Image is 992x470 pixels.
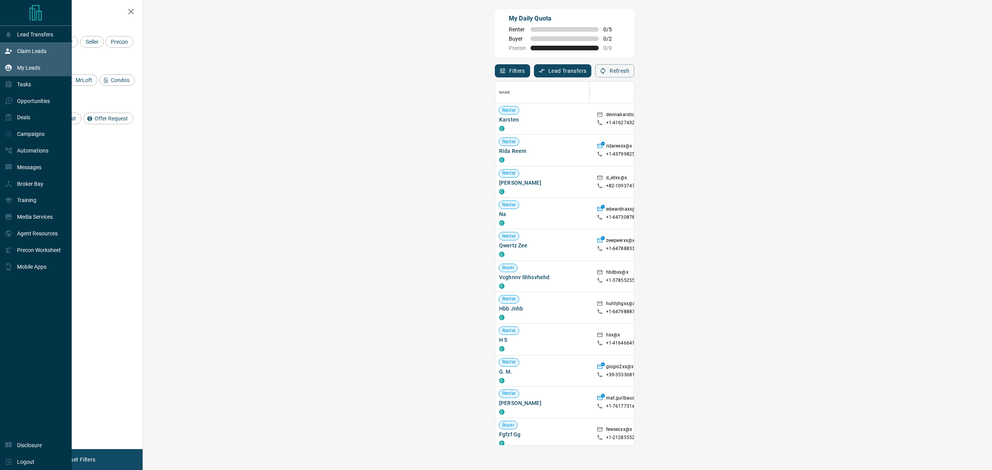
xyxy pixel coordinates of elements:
[606,151,640,158] p: +1- 43799825xx
[606,426,632,434] p: fewsecxx@x
[499,315,505,320] div: condos.ca
[499,328,519,334] span: Renter
[499,147,589,155] span: Rida Reem
[499,283,505,289] div: condos.ca
[83,113,133,124] div: Offer Request
[606,143,632,151] p: ridareexx@x
[92,115,131,122] span: Offer Request
[606,340,640,346] p: +1- 41646647xx
[100,74,135,86] div: Condos
[499,399,589,407] span: [PERSON_NAME]
[25,8,135,17] h2: Filters
[64,74,98,86] div: MrLoft
[499,210,589,218] span: Na
[499,252,505,257] div: condos.ca
[59,453,100,466] button: Reset Filters
[105,36,133,48] div: Precon
[499,82,511,103] div: Name
[606,245,640,252] p: +1- 64788833xx
[499,116,589,124] span: Karsten
[499,189,505,194] div: condos.ca
[603,36,620,42] span: 0 / 2
[509,26,526,33] span: Renter
[499,305,589,312] span: Hbb Jnhb
[499,431,589,438] span: Fgfzf Gg
[499,126,505,131] div: condos.ca
[499,368,589,376] span: G. M.
[606,364,634,372] p: giogio2xx@x
[603,26,620,33] span: 0 / 5
[83,39,101,45] span: Seller
[499,264,517,271] span: Buyer
[606,175,627,183] p: d_ellxx@x
[606,309,640,315] p: +1- 64798887xx
[606,269,629,277] p: hbdbxx@x
[606,434,640,441] p: +1- 21285552xx
[534,64,592,77] button: Lead Transfers
[606,332,620,340] p: hxx@x
[499,359,519,365] span: Renter
[499,409,505,415] div: condos.ca
[499,179,589,187] span: [PERSON_NAME]
[509,14,620,23] p: My Daily Quota
[108,77,132,83] span: Condos
[606,395,646,403] p: mat.guilbaudxx@x
[499,441,505,446] div: condos.ca
[499,233,519,240] span: Renter
[606,206,639,214] p: edwardnaxx@x
[499,336,589,344] span: H S
[595,64,634,77] button: Refresh
[499,378,505,383] div: condos.ca
[499,170,519,177] span: Renter
[499,273,589,281] span: Vcghnnv Shhsvhehd
[499,107,519,114] span: Renter
[495,64,530,77] button: Filters
[499,242,589,249] span: Qwertz Zee
[606,403,637,410] p: +1- 7617731xx
[495,82,593,103] div: Name
[509,36,526,42] span: Buyer
[499,422,517,429] span: Buyer
[606,120,640,126] p: +1- 41627432xx
[499,202,519,208] span: Renter
[499,296,519,302] span: Renter
[603,45,620,51] span: 0 / 0
[509,45,526,51] span: Precon
[606,277,640,284] p: +1- 57855255xx
[606,300,635,309] p: huhhjhgxx@x
[73,77,95,83] span: MrLoft
[606,214,640,221] p: +1- 64730878xx
[499,346,505,352] div: condos.ca
[499,390,519,397] span: Renter
[108,39,131,45] span: Precon
[606,111,642,120] p: devinakarstxx@x
[606,372,642,378] p: +39- 35336811xx
[499,157,505,163] div: condos.ca
[499,220,505,226] div: condos.ca
[606,237,635,245] p: zeeqwerxx@x
[606,183,642,189] p: +82- 10937471xx
[80,36,104,48] div: Seller
[499,139,519,145] span: Renter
